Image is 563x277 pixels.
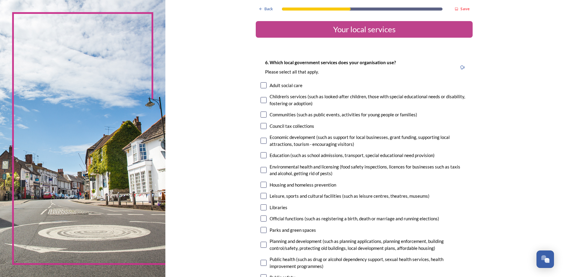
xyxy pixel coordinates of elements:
[270,152,435,159] div: Education (such as school admissions, transport, special educational need provision)
[270,181,336,188] div: Housing and homeless prevention
[270,227,316,234] div: Parks and green spaces
[264,6,273,12] span: Back
[270,256,468,269] div: Public health (such as drug or alcohol dependency support, sexual health services, health improve...
[460,6,470,11] strong: Save
[270,204,287,211] div: Libraries
[270,238,468,251] div: Planning and development (such as planning applications, planning enforcement, building control/s...
[265,60,396,65] strong: 6. Which local government services does your organisation use?
[270,163,468,177] div: Environmental health and licensing (food safety inspections, licences for businesses such as taxi...
[265,69,396,75] p: Please select all that apply.
[270,134,468,147] div: Economic development (such as support for local businesses, grant funding, supporting local attra...
[270,123,314,130] div: Council tax collections
[270,82,302,89] div: Adult social care
[270,215,439,222] div: Official functions (such as registering a birth, death or marriage and running elections)
[270,193,430,200] div: Leisure, sports and cultural facilities (such as leisure centres, theatres, museums)
[270,111,417,118] div: Communities (such as public events, activities for young people or families)
[258,24,470,35] div: Your local services
[536,250,554,268] button: Open Chat
[270,93,468,107] div: Children's services (such as looked-after children, those with special educational needs or disab...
